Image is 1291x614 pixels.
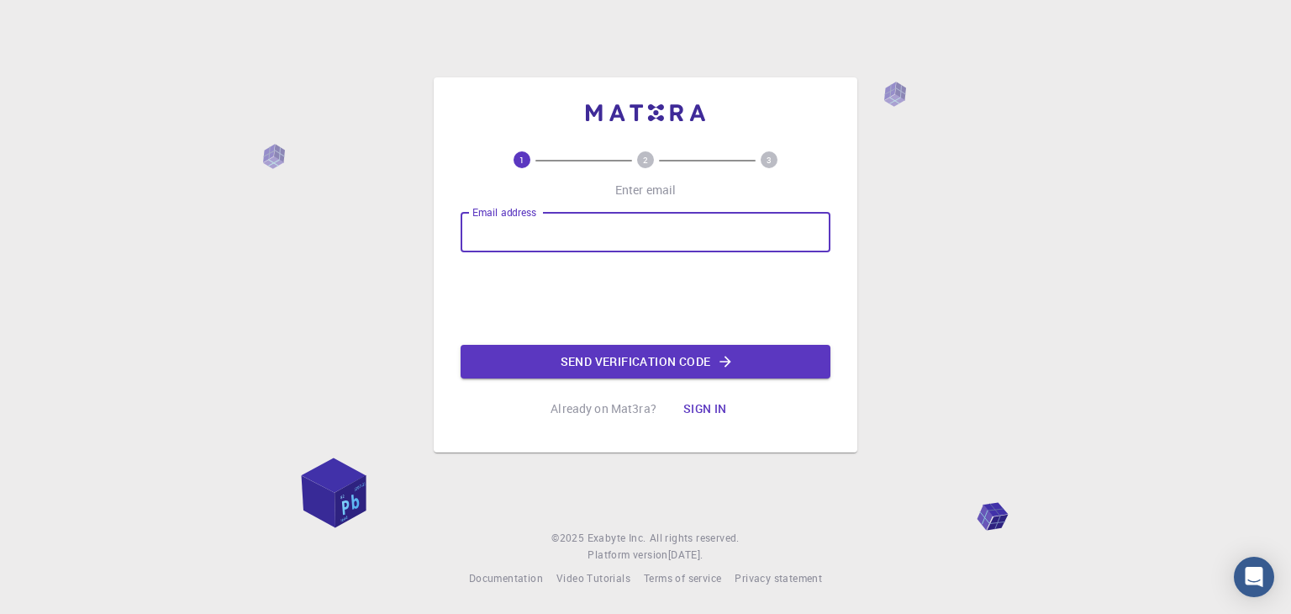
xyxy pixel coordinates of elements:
[735,571,822,585] span: Privacy statement
[472,205,536,220] label: Email address
[461,345,830,378] button: Send verification code
[469,570,543,587] a: Documentation
[670,392,740,426] button: Sign in
[1234,557,1274,597] div: Open Intercom Messenger
[650,530,740,547] span: All rights reserved.
[518,266,773,331] iframe: reCAPTCHA
[644,571,721,585] span: Terms of service
[767,154,772,166] text: 3
[551,400,656,417] p: Already on Mat3ra?
[519,154,524,166] text: 1
[588,531,646,544] span: Exabyte Inc.
[643,154,648,166] text: 2
[668,547,703,564] a: [DATE].
[551,530,587,547] span: © 2025
[588,530,646,547] a: Exabyte Inc.
[556,570,630,587] a: Video Tutorials
[668,548,703,561] span: [DATE] .
[469,571,543,585] span: Documentation
[556,571,630,585] span: Video Tutorials
[615,182,677,198] p: Enter email
[644,570,721,587] a: Terms of service
[735,570,822,587] a: Privacy statement
[588,547,667,564] span: Platform version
